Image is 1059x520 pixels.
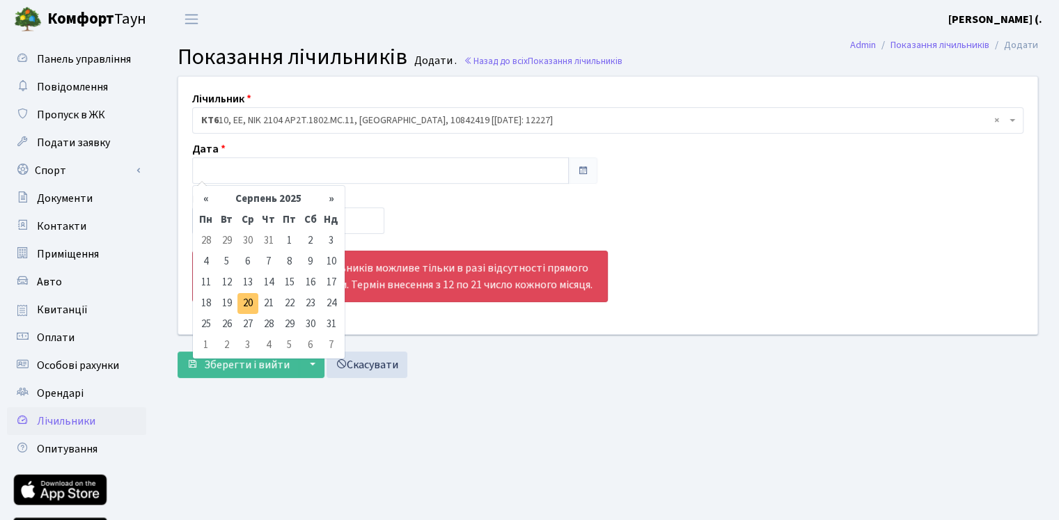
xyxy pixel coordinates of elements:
[217,189,321,210] th: Серпень 2025
[196,189,217,210] th: «
[321,251,342,272] td: 10
[7,184,146,212] a: Документи
[7,352,146,379] a: Особові рахунки
[300,293,321,314] td: 23
[192,251,608,302] div: Внесення показників лічильників можливе тільки в разі відсутності прямого договору з постачальник...
[258,210,279,230] th: Чт
[192,141,226,157] label: Дата
[989,38,1038,53] li: Додати
[279,230,300,251] td: 1
[7,296,146,324] a: Квитанції
[850,38,876,52] a: Admin
[7,407,146,435] a: Лічильники
[321,230,342,251] td: 3
[178,41,407,73] span: Показання лічильників
[321,293,342,314] td: 24
[258,230,279,251] td: 31
[237,314,258,335] td: 27
[300,230,321,251] td: 2
[47,8,114,30] b: Комфорт
[217,335,237,356] td: 2
[201,113,1006,127] span: <b>КТ6</b>&nbsp;&nbsp;&nbsp;10, ЕЕ, NIK 2104 AP2T.1802.МС.11, Коридор, 10842419 [18.07.2025: 12227]
[37,386,84,401] span: Орендарі
[321,314,342,335] td: 31
[196,314,217,335] td: 25
[7,212,146,240] a: Контакти
[192,90,251,107] label: Лічильник
[237,230,258,251] td: 30
[196,210,217,230] th: Пн
[237,293,258,314] td: 20
[321,335,342,356] td: 7
[7,435,146,463] a: Опитування
[948,11,1042,28] a: [PERSON_NAME] (.
[258,251,279,272] td: 7
[217,251,237,272] td: 5
[300,210,321,230] th: Сб
[237,251,258,272] td: 6
[891,38,989,52] a: Показання лічильників
[217,314,237,335] td: 26
[37,219,86,234] span: Контакти
[37,274,62,290] span: Авто
[7,157,146,184] a: Спорт
[279,251,300,272] td: 8
[7,129,146,157] a: Подати заявку
[37,413,95,429] span: Лічильники
[37,330,74,345] span: Оплати
[300,251,321,272] td: 9
[464,54,622,68] a: Назад до всіхПоказання лічильників
[300,314,321,335] td: 30
[196,293,217,314] td: 18
[279,293,300,314] td: 22
[196,230,217,251] td: 28
[37,107,105,123] span: Пропуск в ЖК
[201,113,219,127] b: КТ6
[192,107,1023,134] span: <b>КТ6</b>&nbsp;&nbsp;&nbsp;10, ЕЕ, NIK 2104 AP2T.1802.МС.11, Коридор, 10842419 [18.07.2025: 12227]
[204,357,290,372] span: Зберегти і вийти
[279,210,300,230] th: Пт
[7,101,146,129] a: Пропуск в ЖК
[237,210,258,230] th: Ср
[300,272,321,293] td: 16
[528,54,622,68] span: Показання лічильників
[7,324,146,352] a: Оплати
[7,268,146,296] a: Авто
[47,8,146,31] span: Таун
[258,293,279,314] td: 21
[258,272,279,293] td: 14
[7,45,146,73] a: Панель управління
[411,54,457,68] small: Додати .
[217,210,237,230] th: Вт
[174,8,209,31] button: Переключити навігацію
[321,272,342,293] td: 17
[300,335,321,356] td: 6
[37,52,131,67] span: Панель управління
[321,210,342,230] th: Нд
[37,191,93,206] span: Документи
[237,272,258,293] td: 13
[178,352,299,378] button: Зберегти і вийти
[258,335,279,356] td: 4
[7,379,146,407] a: Орендарі
[217,272,237,293] td: 12
[829,31,1059,60] nav: breadcrumb
[279,272,300,293] td: 15
[37,441,97,457] span: Опитування
[37,135,110,150] span: Подати заявку
[321,189,342,210] th: »
[327,352,407,378] a: Скасувати
[948,12,1042,27] b: [PERSON_NAME] (.
[279,314,300,335] td: 29
[14,6,42,33] img: logo.png
[7,240,146,268] a: Приміщення
[217,293,237,314] td: 19
[196,251,217,272] td: 4
[196,272,217,293] td: 11
[237,335,258,356] td: 3
[7,73,146,101] a: Повідомлення
[37,246,99,262] span: Приміщення
[258,314,279,335] td: 28
[196,335,217,356] td: 1
[37,302,88,317] span: Квитанції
